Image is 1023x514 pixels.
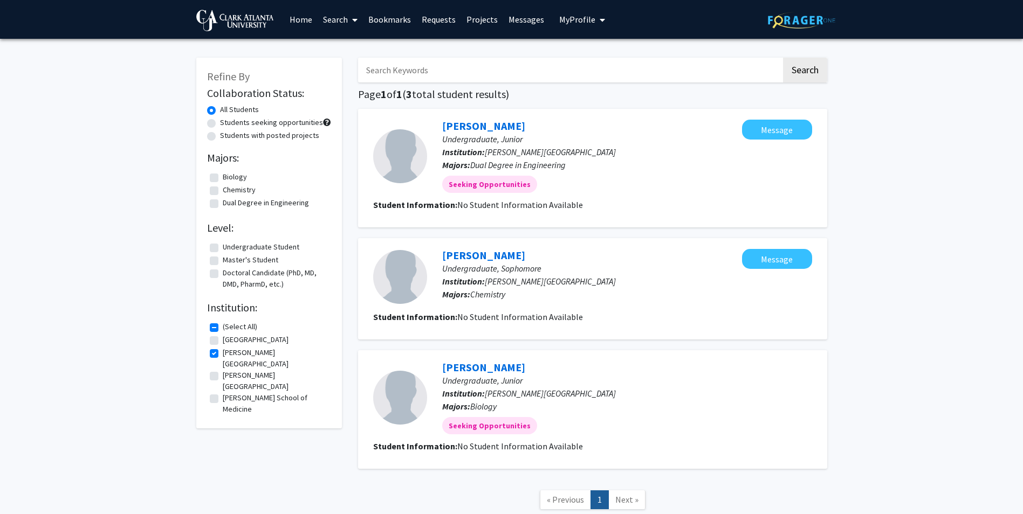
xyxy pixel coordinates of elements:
[363,1,416,38] a: Bookmarks
[485,388,616,399] span: [PERSON_NAME][GEOGRAPHIC_DATA]
[540,490,591,509] a: Previous Page
[358,58,781,82] input: Search Keywords
[615,494,638,505] span: Next »
[503,1,550,38] a: Messages
[223,267,328,290] label: Doctoral Candidate (PhD, MD, DMD, PharmD, etc.)
[442,176,537,193] mat-chip: Seeking Opportunities
[223,184,256,196] label: Chemistry
[223,321,257,332] label: (Select All)
[442,248,525,262] a: [PERSON_NAME]
[8,466,46,506] iframe: Chat
[223,334,289,345] label: [GEOGRAPHIC_DATA]
[381,87,387,101] span: 1
[470,159,566,170] span: Dual Degree in Engineering
[207,151,331,164] h2: Majors:
[223,171,247,183] label: Biology
[284,1,318,38] a: Home
[223,392,328,415] label: [PERSON_NAME] School of Medicine
[373,441,457,452] b: Student Information:
[461,1,503,38] a: Projects
[768,12,835,29] img: ForagerOne Logo
[207,87,331,100] h2: Collaboration Status:
[223,347,328,370] label: [PERSON_NAME][GEOGRAPHIC_DATA]
[223,197,309,209] label: Dual Degree in Engineering
[442,159,470,170] b: Majors:
[783,58,827,82] button: Search
[318,1,363,38] a: Search
[223,254,278,266] label: Master's Student
[470,401,497,412] span: Biology
[742,120,812,140] button: Message Akyia Hendricks
[470,289,505,300] span: Chemistry
[358,88,827,101] h1: Page of ( total student results)
[608,490,646,509] a: Next Page
[442,276,485,287] b: Institution:
[442,375,523,386] span: Undergraduate, Junior
[223,370,328,392] label: [PERSON_NAME][GEOGRAPHIC_DATA]
[547,494,584,505] span: « Previous
[559,14,595,25] span: My Profile
[442,289,470,300] b: Majors:
[442,388,485,399] b: Institution:
[373,311,457,322] b: Student Information:
[442,263,541,274] span: Undergraduate, Sophomore
[220,104,259,115] label: All Students
[457,199,583,210] span: No Student Information Available
[442,134,523,144] span: Undergraduate, Junior
[442,401,470,412] b: Majors:
[196,10,274,31] img: Clark Atlanta University Logo
[457,311,583,322] span: No Student Information Available
[485,147,616,157] span: [PERSON_NAME][GEOGRAPHIC_DATA]
[207,221,331,234] h2: Level:
[373,199,457,210] b: Student Information:
[442,360,525,374] a: [PERSON_NAME]
[742,249,812,269] button: Message xavia sampson
[220,130,319,141] label: Students with posted projects
[442,147,485,157] b: Institution:
[396,87,402,101] span: 1
[442,119,525,133] a: [PERSON_NAME]
[591,490,609,509] a: 1
[207,70,250,83] span: Refine By
[207,301,331,314] h2: Institution:
[223,241,299,253] label: Undergraduate Student
[406,87,412,101] span: 3
[457,441,583,452] span: No Student Information Available
[220,117,323,128] label: Students seeking opportunities
[485,276,616,287] span: [PERSON_NAME][GEOGRAPHIC_DATA]
[442,417,537,434] mat-chip: Seeking Opportunities
[416,1,461,38] a: Requests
